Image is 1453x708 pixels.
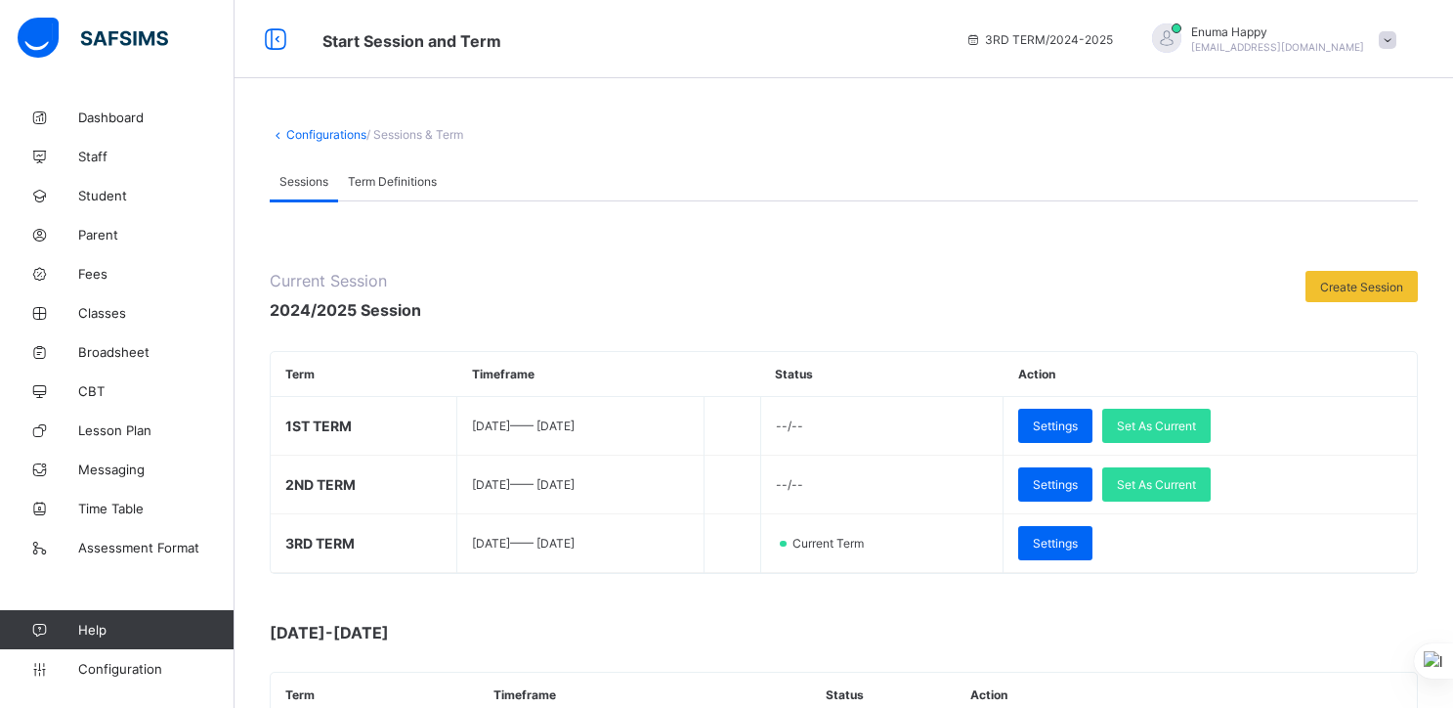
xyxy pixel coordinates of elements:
[285,476,356,493] span: 2ND TERM
[285,535,355,552] span: 3RD TERM
[965,32,1113,47] span: session/term information
[78,661,234,677] span: Configuration
[78,227,235,243] span: Parent
[286,127,366,142] a: Configurations
[78,266,235,282] span: Fees
[1033,477,1078,492] span: Settings
[1033,419,1078,433] span: Settings
[366,127,463,142] span: / Sessions & Term
[18,18,168,59] img: safsims
[270,623,661,642] span: [DATE]-[DATE]
[1004,352,1417,397] th: Action
[270,300,421,320] span: 2024/2025 Session
[285,418,352,434] span: 1ST TERM
[791,536,876,551] span: Current Term
[1117,419,1196,433] span: Set As Current
[1191,41,1364,53] span: [EMAIL_ADDRESS][DOMAIN_NAME]
[1117,477,1196,492] span: Set As Current
[78,149,235,164] span: Staff
[78,188,235,203] span: Student
[78,622,234,638] span: Help
[348,174,437,189] span: Term Definitions
[78,110,235,125] span: Dashboard
[270,271,421,290] span: Current Session
[1191,24,1364,39] span: Enuma Happy
[279,174,328,189] span: Sessions
[457,352,705,397] th: Timeframe
[322,31,501,51] span: Start Session and Term
[271,352,457,397] th: Term
[472,419,575,433] span: [DATE] —— [DATE]
[78,344,235,360] span: Broadsheet
[1320,280,1403,294] span: Create Session
[1132,23,1406,56] div: EnumaHappy
[1033,536,1078,551] span: Settings
[472,477,575,492] span: [DATE] —— [DATE]
[78,501,235,516] span: Time Table
[472,536,575,551] span: [DATE] —— [DATE]
[760,352,1003,397] th: Status
[78,422,235,438] span: Lesson Plan
[78,305,235,321] span: Classes
[760,397,1003,456] td: --/--
[78,383,235,399] span: CBT
[78,540,235,555] span: Assessment Format
[78,462,235,477] span: Messaging
[760,456,1003,514] td: --/--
